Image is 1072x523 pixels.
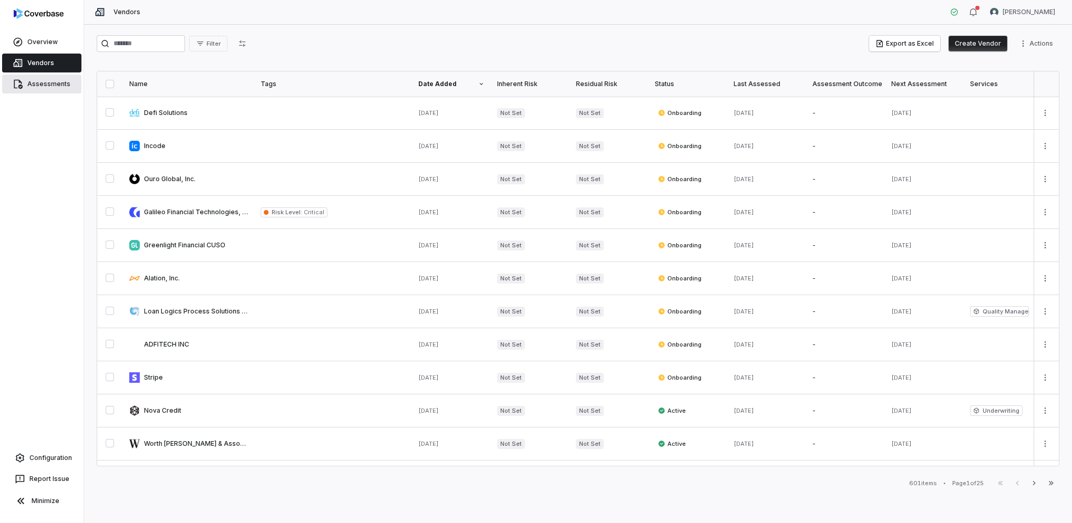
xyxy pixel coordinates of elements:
[4,490,79,511] button: Minimize
[734,242,754,249] span: [DATE]
[806,461,885,494] td: -
[658,142,702,150] span: Onboarding
[497,340,525,350] span: Not Set
[114,8,140,16] span: Vendors
[497,240,525,250] span: Not Set
[891,407,912,414] span: [DATE]
[576,240,604,250] span: Not Set
[891,80,957,88] div: Next Assessment
[302,208,324,216] span: Critical
[806,229,885,262] td: -
[806,295,885,328] td: -
[189,36,228,51] button: Filter
[418,308,439,315] span: [DATE]
[658,208,702,216] span: Onboarding
[576,207,604,217] span: Not Set
[1037,138,1054,154] button: More actions
[658,241,702,249] span: Onboarding
[418,208,439,216] span: [DATE]
[1037,171,1054,187] button: More actions
[658,175,702,183] span: Onboarding
[129,80,248,88] div: Name
[497,141,525,151] span: Not Set
[497,373,525,383] span: Not Set
[418,142,439,150] span: [DATE]
[909,479,937,487] div: 601 items
[497,307,525,317] span: Not Set
[734,374,754,381] span: [DATE]
[891,242,912,249] span: [DATE]
[984,4,1061,20] button: Madison Hull avatar[PERSON_NAME]
[734,208,754,216] span: [DATE]
[497,174,525,184] span: Not Set
[497,406,525,416] span: Not Set
[576,307,604,317] span: Not Set
[806,262,885,295] td: -
[576,274,604,284] span: Not Set
[418,80,485,88] div: Date Added
[891,374,912,381] span: [DATE]
[952,479,984,487] div: Page 1 of 25
[497,439,525,449] span: Not Set
[2,54,81,72] a: Vendors
[1037,237,1054,253] button: More actions
[207,40,221,48] span: Filter
[658,440,686,448] span: Active
[869,36,940,51] button: Export as Excel
[734,407,754,414] span: [DATE]
[891,109,912,117] span: [DATE]
[990,8,998,16] img: Madison Hull avatar
[734,275,754,282] span: [DATE]
[576,80,642,88] div: Residual Risk
[418,407,439,414] span: [DATE]
[4,469,79,488] button: Report Issue
[272,208,302,216] span: Risk Level :
[576,373,604,383] span: Not Set
[734,109,754,117] span: [DATE]
[943,479,946,487] div: •
[734,80,800,88] div: Last Assessed
[734,440,754,447] span: [DATE]
[806,361,885,394] td: -
[891,142,912,150] span: [DATE]
[891,175,912,183] span: [DATE]
[2,75,81,93] a: Assessments
[812,80,879,88] div: Assessment Outcome
[497,80,563,88] div: Inherent Risk
[418,242,439,249] span: [DATE]
[1003,8,1055,16] span: [PERSON_NAME]
[418,109,439,117] span: [DATE]
[418,275,439,282] span: [DATE]
[970,405,1023,416] span: Underwriting
[658,109,702,117] span: Onboarding
[734,142,754,150] span: [DATE]
[806,427,885,461] td: -
[2,33,81,51] a: Overview
[658,373,702,382] span: Onboarding
[970,80,1036,88] div: Services
[418,374,439,381] span: [DATE]
[497,108,525,118] span: Not Set
[418,175,439,183] span: [DATE]
[806,130,885,163] td: -
[806,196,885,229] td: -
[576,141,604,151] span: Not Set
[1037,270,1054,286] button: More actions
[1037,204,1054,220] button: More actions
[576,108,604,118] span: Not Set
[1016,36,1059,51] button: More actions
[734,308,754,315] span: [DATE]
[1037,105,1054,121] button: More actions
[1037,370,1054,385] button: More actions
[1037,337,1054,352] button: More actions
[949,36,1007,51] button: Create Vendor
[885,461,964,494] td: -
[1037,304,1054,319] button: More actions
[14,8,64,19] img: logo-D7KZi-bG.svg
[655,80,721,88] div: Status
[806,97,885,130] td: -
[576,406,604,416] span: Not Set
[734,341,754,348] span: [DATE]
[418,341,439,348] span: [DATE]
[658,406,686,415] span: Active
